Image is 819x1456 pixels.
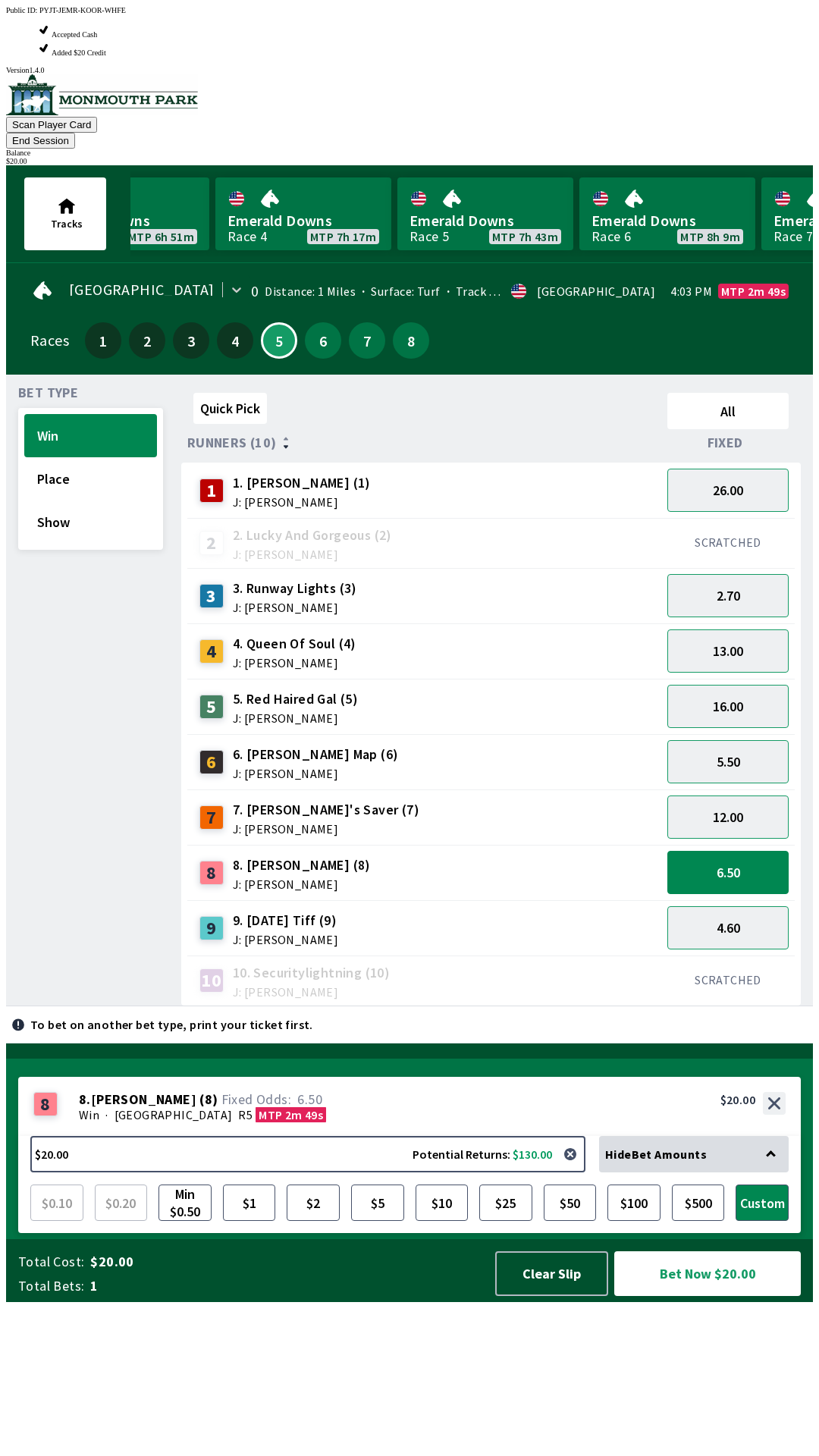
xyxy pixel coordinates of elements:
[736,1185,789,1221] button: Custom
[18,1253,84,1271] span: Total Cost:
[713,642,743,660] span: 13.00
[162,1188,208,1217] span: Min $0.50
[30,1136,585,1172] button: $20.00Potential Returns: $130.00
[227,211,379,231] span: Emerald Downs
[173,322,209,359] button: 3
[233,496,371,508] span: J: [PERSON_NAME]
[177,335,206,346] span: 3
[544,1185,597,1221] button: $50
[128,231,194,243] span: MTP 6h 51m
[605,1147,707,1162] span: Hide Bet Amounts
[30,334,69,347] div: Races
[199,1092,218,1107] span: ( 8 )
[69,284,215,296] span: [GEOGRAPHIC_DATA]
[200,400,260,417] span: Quick Pick
[6,157,813,165] div: $ 20.00
[24,414,157,457] button: Win
[287,1185,340,1221] button: $2
[158,1185,212,1221] button: Min $0.50
[129,322,165,359] button: 2
[607,1185,661,1221] button: $100
[419,1188,465,1217] span: $10
[223,1185,276,1221] button: $1
[215,177,391,250] a: Emerald DownsRace 4MTP 7h 17m
[233,911,338,930] span: 9. [DATE] Tiff (9)
[670,285,712,297] span: 4:03 PM
[233,473,371,493] span: 1. [PERSON_NAME] (1)
[133,335,162,346] span: 2
[89,335,118,346] span: 1
[667,972,789,987] div: SCRATCHED
[39,6,126,14] span: PYJT-JEMR-KOOR-WHFE
[85,322,121,359] button: 1
[773,231,813,243] div: Race 7
[627,1264,788,1283] span: Bet Now $20.00
[667,906,789,949] button: 4.60
[199,639,224,664] div: 4
[717,753,740,770] span: 5.50
[37,427,144,444] span: Win
[261,322,297,359] button: 5
[79,1092,91,1107] span: 8 .
[199,916,224,940] div: 9
[51,217,83,231] span: Tracks
[509,1265,595,1282] span: Clear Slip
[30,1018,313,1031] p: To bet on another bet type, print your ticket first.
[717,919,740,937] span: 4.60
[721,285,786,297] span: MTP 2m 49s
[667,393,789,429] button: All
[353,335,381,346] span: 7
[18,1277,84,1295] span: Total Bets:
[187,437,277,449] span: Runners (10)
[33,1092,58,1116] div: 8
[251,285,259,297] div: 0
[37,513,144,531] span: Show
[199,531,224,555] div: 2
[199,968,224,993] div: 10
[537,285,655,297] div: [GEOGRAPHIC_DATA]
[356,284,441,299] span: Surface: Turf
[227,1188,272,1217] span: $1
[349,322,385,359] button: 7
[667,535,789,550] div: SCRATCHED
[6,66,813,74] div: Version 1.4.0
[548,1188,593,1217] span: $50
[713,482,743,499] span: 26.00
[309,335,337,346] span: 6
[199,805,224,830] div: 7
[479,1185,532,1221] button: $25
[579,177,755,250] a: Emerald DownsRace 6MTP 8h 9m
[233,767,399,780] span: J: [PERSON_NAME]
[24,500,157,544] button: Show
[713,808,743,826] span: 12.00
[614,1251,801,1296] button: Bet Now $20.00
[305,322,341,359] button: 6
[266,337,292,344] span: 5
[233,934,338,946] span: J: [PERSON_NAME]
[199,695,224,719] div: 5
[187,435,661,450] div: Runners (10)
[591,211,743,231] span: Emerald Downs
[661,435,795,450] div: Fixed
[739,1188,785,1217] span: Custom
[674,403,782,420] span: All
[441,284,574,299] span: Track Condition: Firm
[233,855,371,875] span: 8. [PERSON_NAME] (8)
[233,548,392,560] span: J: [PERSON_NAME]
[591,231,631,243] div: Race 6
[355,1188,400,1217] span: $5
[233,689,358,709] span: 5. Red Haired Gal (5)
[233,823,419,835] span: J: [PERSON_NAME]
[24,177,106,250] button: Tracks
[409,231,449,243] div: Race 5
[238,1107,253,1122] span: R5
[90,1253,481,1271] span: $20.00
[708,437,743,449] span: Fixed
[265,284,356,299] span: Distance: 1 Miles
[233,634,356,654] span: 4. Queen Of Soul (4)
[397,177,573,250] a: Emerald DownsRace 5MTP 7h 43m
[233,712,358,724] span: J: [PERSON_NAME]
[79,1107,99,1122] span: Win
[233,963,390,983] span: 10. Securitylightning (10)
[105,1107,108,1122] span: ·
